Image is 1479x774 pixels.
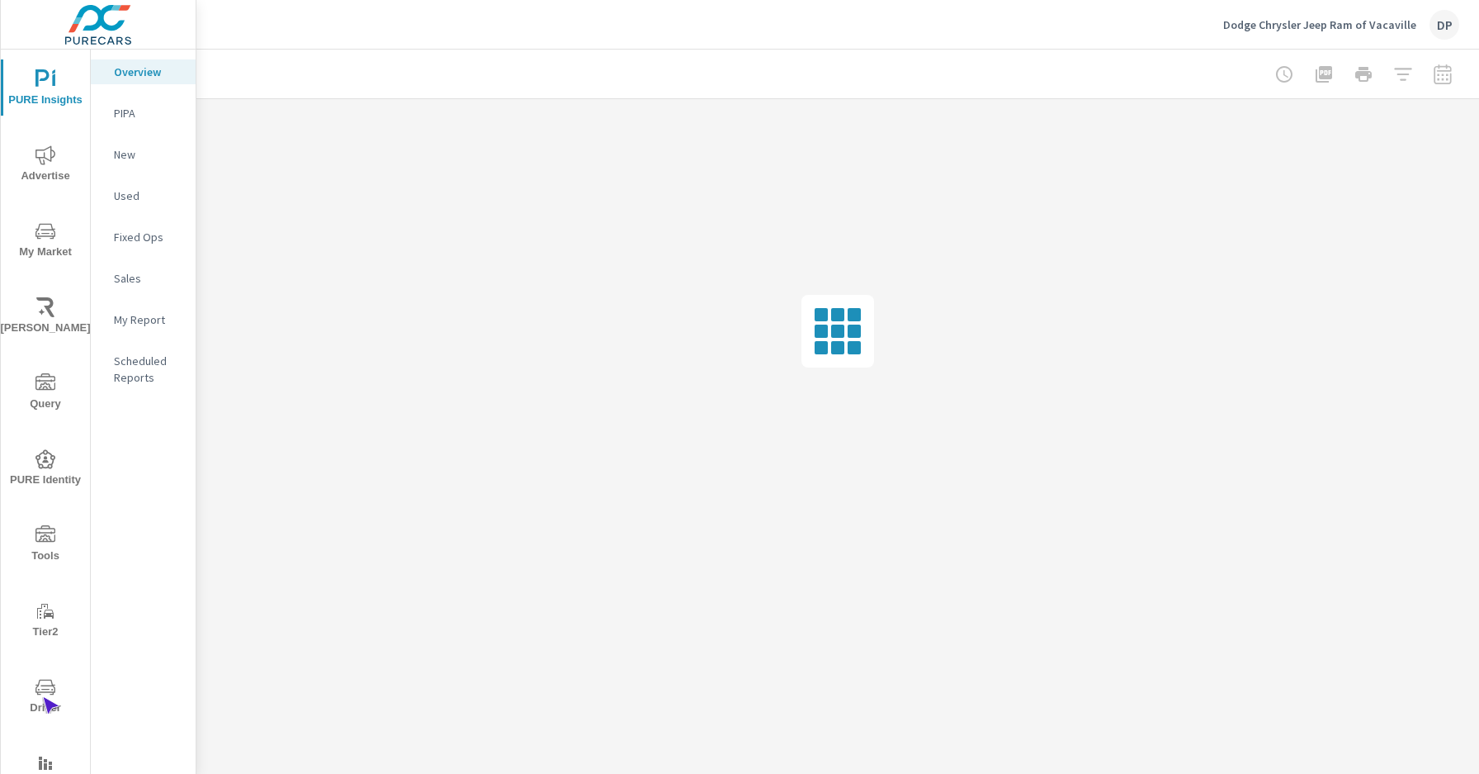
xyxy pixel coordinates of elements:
[91,59,196,84] div: Overview
[6,677,85,718] span: Driver
[1223,17,1416,32] p: Dodge Chrysler Jeep Ram of Vacaville
[91,225,196,249] div: Fixed Ops
[91,142,196,167] div: New
[6,221,85,262] span: My Market
[6,145,85,186] span: Advertise
[91,101,196,126] div: PIPA
[6,297,85,338] span: [PERSON_NAME]
[114,146,182,163] p: New
[1429,10,1459,40] div: DP
[91,307,196,332] div: My Report
[114,353,182,386] p: Scheduled Reports
[6,525,85,566] span: Tools
[114,105,182,121] p: PIPA
[114,311,182,328] p: My Report
[6,601,85,642] span: Tier2
[114,188,182,204] p: Used
[91,266,196,291] div: Sales
[91,183,196,208] div: Used
[91,349,196,390] div: Scheduled Reports
[6,373,85,414] span: Query
[6,69,85,110] span: PURE Insights
[114,64,182,80] p: Overview
[114,229,182,245] p: Fixed Ops
[114,270,182,287] p: Sales
[6,449,85,490] span: PURE Identity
